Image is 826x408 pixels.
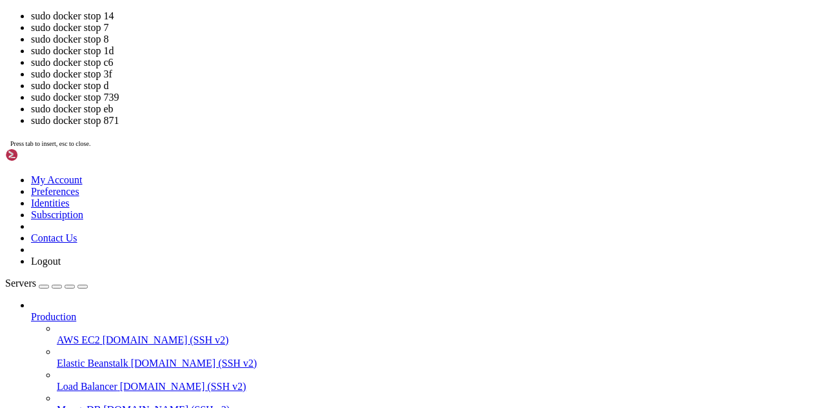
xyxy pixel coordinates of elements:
a: My Account [31,174,83,185]
x-row: Last login: [DATE] from [TECHNICAL_ID] [5,225,658,236]
li: Elastic Beanstalk [DOMAIN_NAME] (SSH v2) [57,346,821,369]
a: Preferences [31,186,79,197]
x-row: Connection timed out [5,5,658,16]
span: ubuntu@instance-20250825-0745 [5,236,155,246]
x-row: To see these additional updates run: apt list --upgradable [5,148,658,159]
div: (0, 1) [5,16,10,27]
span: Servers [5,278,36,289]
x-row: 24 updates can be applied immediately. [5,137,658,148]
li: sudo docker stop 3f [31,68,821,80]
x-row: Usage of /: 21.6% of 44.96GB Users logged in: 0 [5,16,658,27]
x-row: just raised the bar for easy, resilient and secure K8s cluster deployment. [5,71,658,82]
li: sudo docker stop 8 [31,34,821,45]
li: sudo docker stop 871 [31,115,821,127]
x-row: Expanded Security Maintenance for Applications is not enabled. [5,115,658,126]
li: sudo docker stop 1d [31,45,821,57]
span: ~ [160,312,165,323]
a: Load Balancer [DOMAIN_NAME] (SSH v2) [57,381,821,393]
x-row: System load: 0.05 Processes: 155 [5,5,658,16]
span: Elastic Beanstalk [57,358,128,369]
span: Load Balancer [57,381,117,392]
a: Identities [31,198,70,209]
span: ubuntu@instance-20250825-0745 [5,312,155,323]
li: sudo docker stop 14 [31,10,821,22]
a: Servers [5,278,88,289]
img: Shellngn [5,148,79,161]
a: Contact Us [31,232,77,243]
x-row: See [URL][DOMAIN_NAME] or run: sudo pro status [5,181,658,192]
x-row: CONTAINER ID IMAGE COMMAND CREATED STATUS PORTS [5,247,658,258]
li: AWS EC2 [DOMAIN_NAME] (SSH v2) [57,323,821,346]
x-row: [URL][DOMAIN_NAME] [5,93,658,104]
a: Logout [31,256,61,267]
x-row: tcp condescending_tu [5,280,658,291]
x-row: e39f79a8ce78 jlesage/firefox "/init" [DATE] Up 3 days 5900/tcp, [TECHNICAL_ID]->5800/tcp, [::]:58... [5,269,658,280]
x-row: 0/tcp magical_newton [5,301,658,312]
a: Production [31,311,821,323]
span: Press tab to insert, esc to close. [10,140,90,147]
span: ~ [160,236,165,246]
div: (50, 28) [277,312,282,323]
x-row: *** System restart required *** [5,214,658,225]
a: Subscription [31,209,83,220]
x-row: NAMES [5,258,658,269]
li: sudo docker stop 739 [31,92,821,103]
li: sudo docker stop 7 [31,22,821,34]
span: AWS EC2 [57,334,100,345]
x-row: Swap usage: 0% [5,38,658,49]
x-row: * Strictly confined Kubernetes makes edge and IoT secure. Learn how MicroK8s [5,60,658,71]
x-row: : $ sudo docker ps [5,236,658,247]
x-row: : $ sudo docker stop [5,312,658,323]
span: [DOMAIN_NAME] (SSH v2) [131,358,257,369]
a: AWS EC2 [DOMAIN_NAME] (SSH v2) [57,334,821,346]
a: Elastic Beanstalk [DOMAIN_NAME] (SSH v2) [57,358,821,369]
li: sudo docker stop eb [31,103,821,115]
x-row: 5c3d2bb8ea47 jlesage/firefox "/init" [DATE] Up 2 weeks 5900/tcp, [TECHNICAL_ID]->5800/tcp, [::]:1... [5,291,658,301]
x-row: Enable ESM Apps to receive additional future security updates. [5,170,658,181]
li: sudo docker stop d [31,80,821,92]
span: Production [31,311,76,322]
x-row: Memory usage: 43% IPv4 address for ens3: [TECHNICAL_ID] [5,27,658,38]
span: [DOMAIN_NAME] (SSH v2) [103,334,229,345]
li: sudo docker stop c6 [31,57,821,68]
li: Load Balancer [DOMAIN_NAME] (SSH v2) [57,369,821,393]
span: [DOMAIN_NAME] (SSH v2) [120,381,247,392]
